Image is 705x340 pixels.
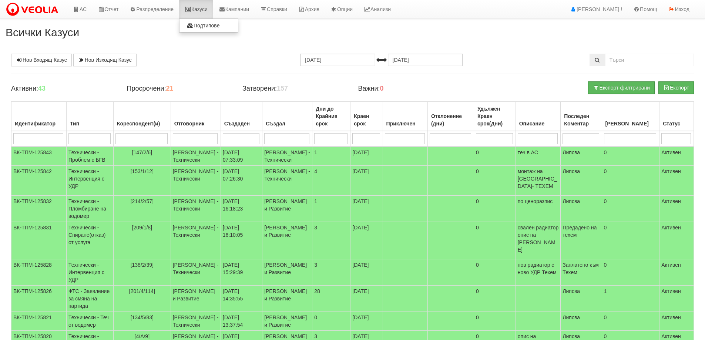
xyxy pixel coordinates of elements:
td: ВК-ТПМ-125828 [11,259,67,286]
div: Създал [264,118,310,129]
span: [4/А/9] [135,333,150,339]
span: 0 [314,314,317,320]
span: 3 [314,333,317,339]
td: [DATE] 07:33:09 [221,147,262,166]
div: Последен Коментар [563,111,600,129]
td: 0 [474,222,516,259]
td: [DATE] 16:18:23 [221,196,262,222]
th: Създаден: No sort applied, activate to apply an ascending sort [221,102,262,131]
td: [PERSON_NAME] и Развитие [262,196,312,222]
td: 0 [602,147,659,166]
b: 21 [166,85,173,92]
div: Краен срок [352,111,380,129]
div: Дни до Крайния срок [314,104,348,129]
th: Последен Коментар: No sort applied, activate to apply an ascending sort [561,102,602,131]
td: [PERSON_NAME] - Технически [171,222,221,259]
td: [PERSON_NAME] - Технически [171,166,221,196]
td: ВК-ТПМ-125821 [11,312,67,331]
span: [153/1/12] [131,168,154,174]
td: [PERSON_NAME] - Технически [171,196,221,222]
span: 28 [314,288,320,294]
td: Активен [659,286,694,312]
td: ВК-ТПМ-125843 [11,147,67,166]
h4: Просрочени: [127,85,231,92]
td: [PERSON_NAME] - Технически [171,312,221,331]
th: Идентификатор: No sort applied, activate to apply an ascending sort [11,102,67,131]
td: 0 [602,196,659,222]
div: Създаден [223,118,260,129]
b: 43 [38,85,46,92]
span: Липсва [563,168,580,174]
th: Дни до Крайния срок: No sort applied, activate to apply an ascending sort [312,102,350,131]
td: Активен [659,259,694,286]
p: монтаж на [GEOGRAPHIC_DATA]- ТЕХЕМ [518,168,559,190]
td: ВК-ТПМ-125826 [11,286,67,312]
th: Отклонение (дни): No sort applied, activate to apply an ascending sort [427,102,474,131]
span: [209/1/8] [132,225,152,230]
p: теч в АС [518,149,559,156]
div: Отговорник [173,118,219,129]
td: [PERSON_NAME] - Технически [171,147,221,166]
th: Създал: No sort applied, activate to apply an ascending sort [262,102,312,131]
td: 0 [602,312,659,331]
div: Удължен Краен срок(Дни) [476,104,514,129]
span: Липсва [563,314,580,320]
span: 1 [314,198,317,204]
h4: Активни: [11,85,115,92]
span: [138/2/39] [131,262,154,268]
td: [PERSON_NAME] и Развитие [262,286,312,312]
td: [DATE] [350,259,383,286]
td: 0 [602,222,659,259]
button: Експорт [658,81,694,94]
span: Заплатено към Техем [563,262,598,275]
th: Приключен: No sort applied, activate to apply an ascending sort [383,102,427,131]
button: Експорт филтрирани [588,81,655,94]
b: 0 [380,85,384,92]
div: Идентификатор [13,118,64,129]
td: 0 [602,166,659,196]
td: ВК-ТПМ-125832 [11,196,67,222]
td: Технически - Интервенция с УДР [67,259,114,286]
img: VeoliaLogo.png [6,2,62,17]
p: нов радиатор с ново УДР Техем [518,261,559,276]
th: Статус: No sort applied, activate to apply an ascending sort [659,102,694,131]
td: [PERSON_NAME] - Технически [171,259,221,286]
div: Тип [68,118,111,129]
td: [DATE] 13:37:54 [221,312,262,331]
div: Кореспондент(и) [115,118,169,129]
td: [DATE] [350,166,383,196]
td: 0 [602,259,659,286]
td: Активен [659,147,694,166]
td: Технически - Спиране(отказ) от услуга [67,222,114,259]
span: 4 [314,168,317,174]
td: 0 [474,259,516,286]
b: 157 [277,85,288,92]
th: Краен срок: No sort applied, activate to apply an ascending sort [350,102,383,131]
td: Технически - Проблем с БГВ [67,147,114,166]
td: Активен [659,222,694,259]
div: Описание [518,118,559,129]
span: [214/2/57] [131,198,154,204]
span: Предадено на техем [563,225,597,238]
td: [DATE] [350,196,383,222]
p: свален радиатор опис на [PERSON_NAME] [518,224,559,253]
span: Липсва [563,333,580,339]
td: [DATE] [350,312,383,331]
td: 0 [474,196,516,222]
div: Отклонение (дни) [430,111,472,129]
div: Статус [661,118,692,129]
td: [DATE] [350,222,383,259]
td: Активен [659,166,694,196]
th: Кореспондент(и): No sort applied, activate to apply an ascending sort [113,102,171,131]
h2: Всички Казуси [6,26,699,38]
h4: Затворени: [242,85,347,92]
span: 3 [314,262,317,268]
td: ФТС - Заявление за смяна на партида [67,286,114,312]
div: Приключен [385,118,426,129]
td: [DATE] 15:29:39 [221,259,262,286]
p: по ценоразпис [518,198,559,205]
th: Удължен Краен срок(Дни): No sort applied, activate to apply an ascending sort [474,102,516,131]
td: Активен [659,312,694,331]
td: [DATE] [350,147,383,166]
span: Липсва [563,198,580,204]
